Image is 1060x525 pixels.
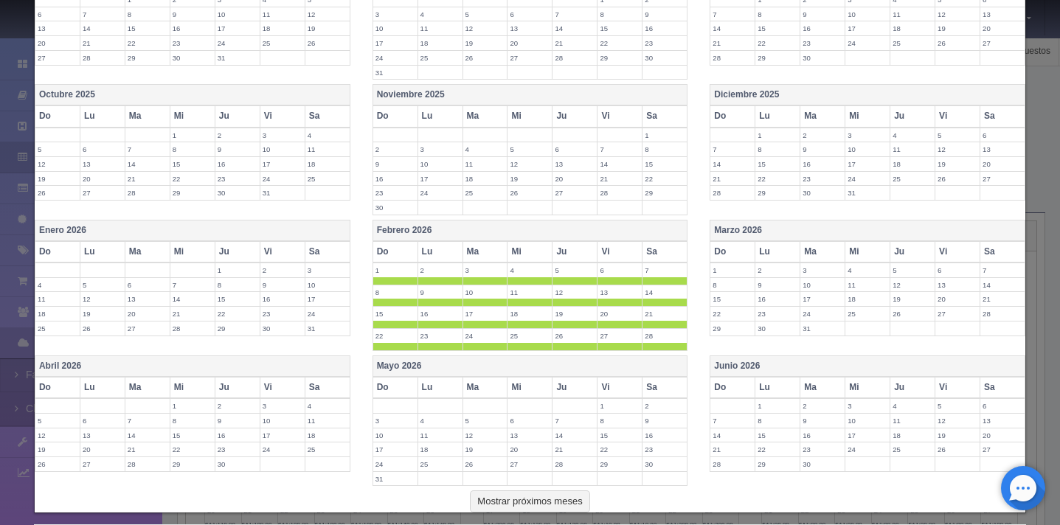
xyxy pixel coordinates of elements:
[552,172,597,186] label: 20
[800,307,845,321] label: 24
[260,186,305,200] label: 31
[642,36,687,50] label: 23
[260,21,305,35] label: 18
[755,278,800,292] label: 9
[35,321,80,335] label: 25
[890,307,935,321] label: 26
[800,21,845,35] label: 16
[35,142,80,156] label: 5
[845,157,890,171] label: 17
[642,285,687,299] label: 14
[260,428,305,442] label: 17
[260,7,305,21] label: 11
[890,414,935,428] label: 11
[215,157,260,171] label: 16
[597,399,642,413] label: 1
[552,263,597,277] label: 5
[552,186,597,200] label: 27
[80,428,125,442] label: 13
[890,128,935,142] label: 4
[935,7,980,21] label: 12
[800,414,845,428] label: 9
[508,21,552,35] label: 13
[755,142,800,156] label: 8
[755,307,800,321] label: 23
[373,66,418,80] label: 31
[755,7,800,21] label: 8
[463,186,508,200] label: 25
[980,157,1025,171] label: 20
[80,36,125,50] label: 21
[710,186,755,200] label: 28
[305,172,350,186] label: 25
[508,142,552,156] label: 5
[755,292,800,306] label: 16
[710,307,755,321] label: 22
[170,36,215,50] label: 23
[642,7,687,21] label: 9
[935,399,980,413] label: 5
[508,329,552,343] label: 25
[80,51,125,65] label: 28
[305,142,350,156] label: 11
[890,7,935,21] label: 11
[980,414,1025,428] label: 13
[980,292,1025,306] label: 21
[80,292,125,306] label: 12
[552,157,597,171] label: 13
[980,21,1025,35] label: 20
[597,21,642,35] label: 15
[935,21,980,35] label: 19
[890,278,935,292] label: 12
[170,278,215,292] label: 7
[463,307,508,321] label: 17
[463,285,508,299] label: 10
[373,142,418,156] label: 2
[305,278,350,292] label: 10
[125,186,170,200] label: 28
[125,21,170,35] label: 15
[418,414,463,428] label: 4
[845,36,890,50] label: 24
[418,157,463,171] label: 10
[125,321,170,335] label: 27
[418,36,463,50] label: 18
[800,186,845,200] label: 30
[755,321,800,335] label: 30
[800,292,845,306] label: 17
[80,278,125,292] label: 5
[710,21,755,35] label: 14
[508,7,552,21] label: 6
[552,307,597,321] label: 19
[552,7,597,21] label: 7
[710,321,755,335] label: 29
[508,157,552,171] label: 12
[800,36,845,50] label: 23
[980,263,1025,277] label: 7
[170,21,215,35] label: 16
[418,142,463,156] label: 3
[642,186,687,200] label: 29
[552,51,597,65] label: 28
[755,128,800,142] label: 1
[260,36,305,50] label: 25
[305,321,350,335] label: 31
[125,278,170,292] label: 6
[418,263,463,277] label: 2
[463,157,508,171] label: 11
[845,399,890,413] label: 3
[373,7,418,21] label: 3
[35,51,80,65] label: 27
[935,278,980,292] label: 13
[463,172,508,186] label: 18
[260,172,305,186] label: 24
[980,142,1025,156] label: 13
[845,21,890,35] label: 17
[980,128,1025,142] label: 6
[597,172,642,186] label: 21
[508,263,552,277] label: 4
[935,128,980,142] label: 5
[125,172,170,186] label: 21
[935,307,980,321] label: 27
[35,172,80,186] label: 19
